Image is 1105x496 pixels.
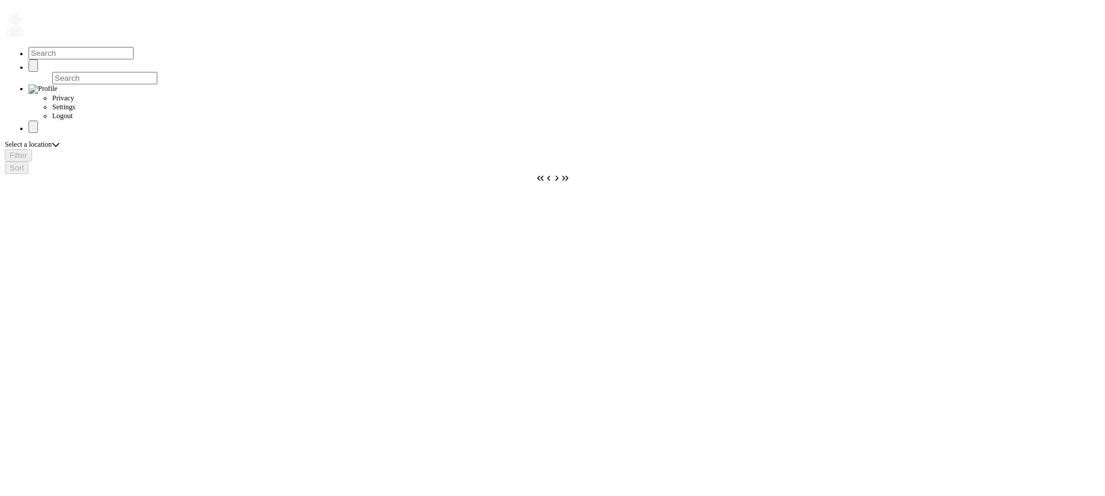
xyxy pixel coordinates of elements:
[52,112,73,120] span: Logout
[544,174,553,182] button: Previous Page
[52,72,157,84] input: Search
[5,14,26,37] img: ReviewElf Logo
[52,103,75,111] span: Settings
[561,174,569,182] button: Last Page
[29,47,134,59] input: Search
[553,174,561,182] button: Next Page
[52,94,74,102] span: Privacy
[29,84,58,94] img: Profile
[536,174,544,182] button: First Page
